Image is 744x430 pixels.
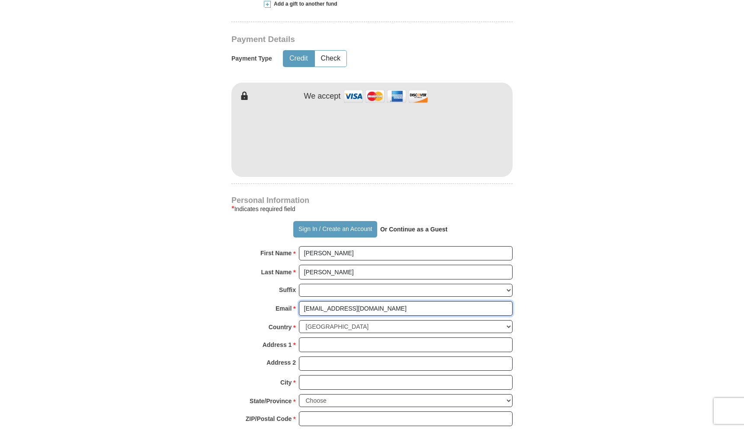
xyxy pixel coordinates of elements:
strong: First Name [260,247,292,259]
strong: Address 1 [263,339,292,351]
strong: Email [276,302,292,314]
strong: Last Name [261,266,292,278]
div: Indicates required field [231,204,513,214]
button: Credit [283,51,314,67]
button: Check [315,51,346,67]
h3: Payment Details [231,35,452,45]
strong: Or Continue as a Guest [380,226,448,233]
strong: Address 2 [266,356,296,369]
h5: Payment Type [231,55,272,62]
strong: State/Province [250,395,292,407]
strong: City [280,376,292,388]
strong: Suffix [279,284,296,296]
button: Sign In / Create an Account [293,221,377,237]
strong: ZIP/Postal Code [246,413,292,425]
strong: Country [269,321,292,333]
span: Add a gift to another fund [271,0,337,8]
h4: We accept [304,92,341,101]
img: credit cards accepted [343,87,429,106]
h4: Personal Information [231,197,513,204]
